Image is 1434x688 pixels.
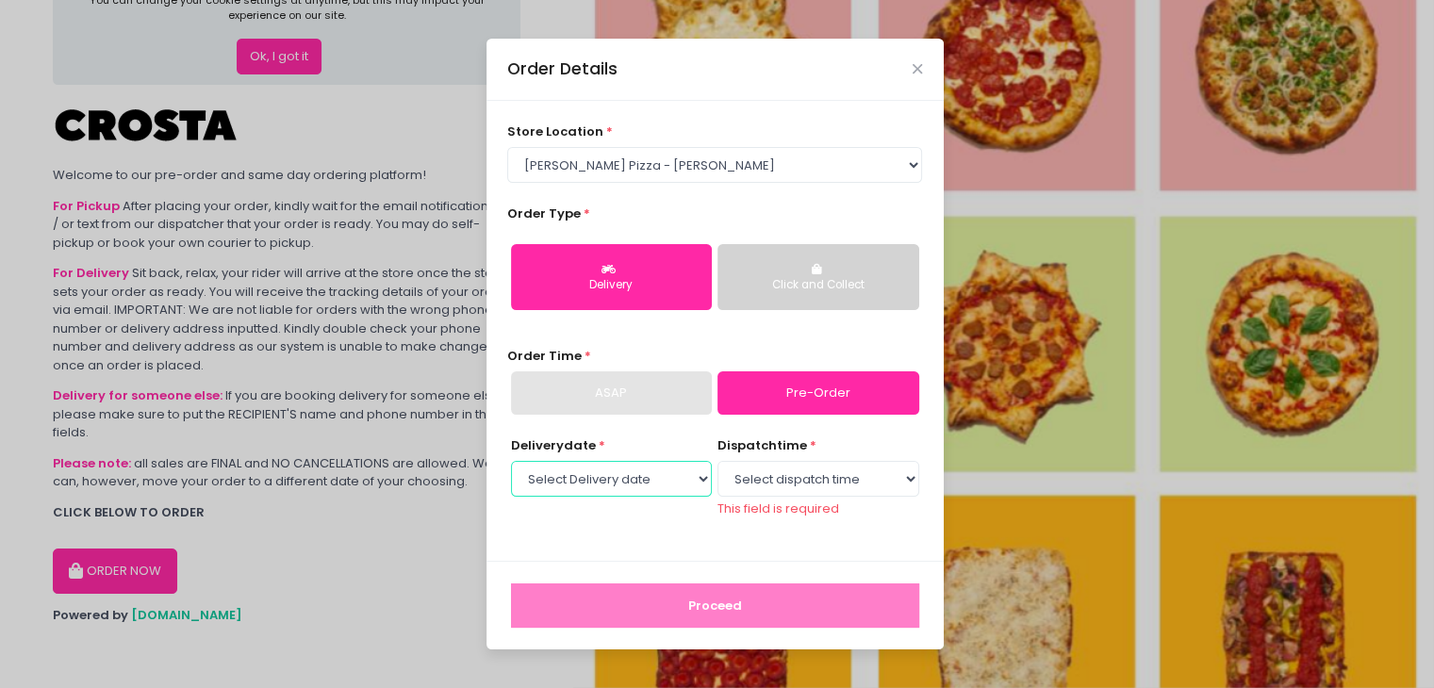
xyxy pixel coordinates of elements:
[717,436,807,454] span: dispatch time
[507,57,618,81] div: Order Details
[507,123,603,140] span: store location
[717,244,918,310] button: Click and Collect
[731,277,905,294] div: Click and Collect
[913,64,922,74] button: Close
[717,371,918,415] a: Pre-Order
[511,436,596,454] span: Delivery date
[507,205,581,222] span: Order Type
[524,277,699,294] div: Delivery
[511,244,712,310] button: Delivery
[717,500,918,518] div: This field is required
[511,583,919,629] button: Proceed
[507,347,582,365] span: Order Time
